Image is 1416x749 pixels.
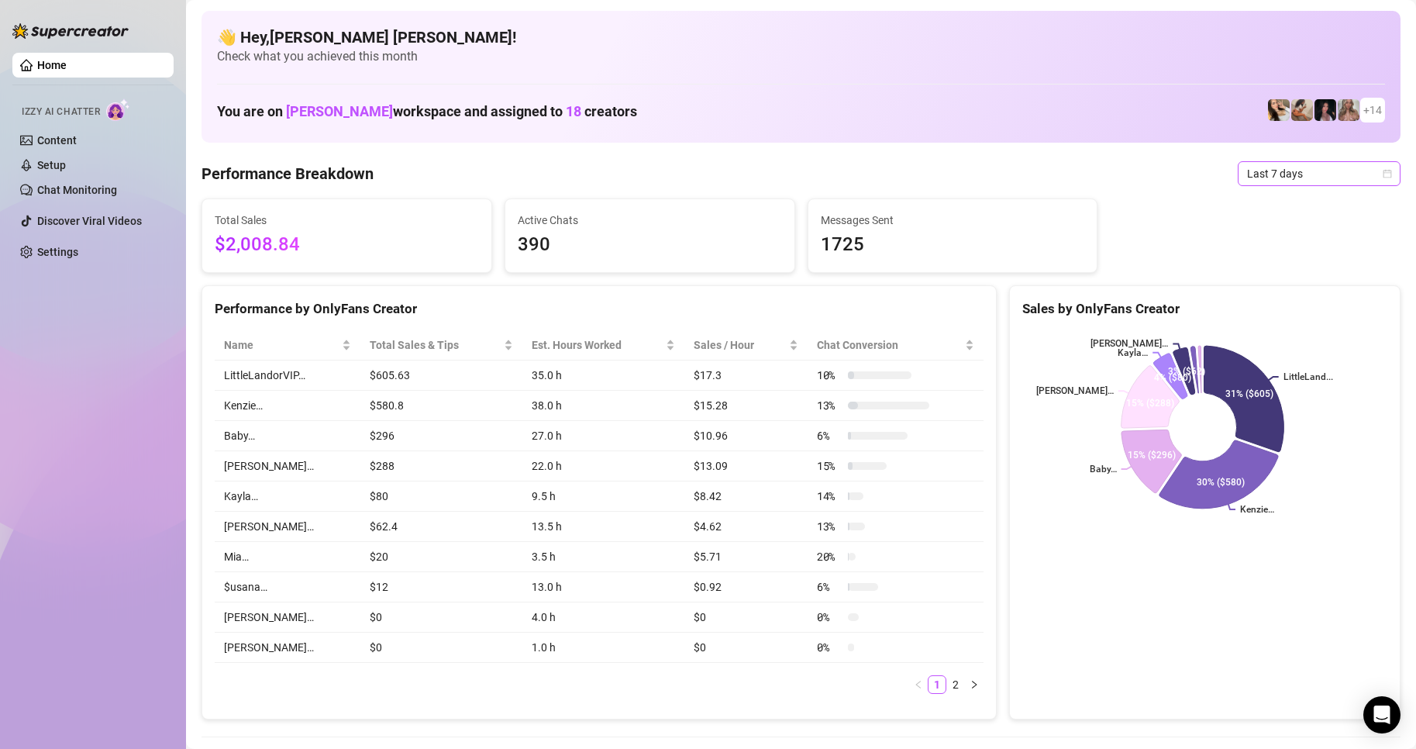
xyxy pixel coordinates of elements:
[817,548,842,565] span: 20 %
[37,134,77,147] a: Content
[215,572,360,602] td: $usana…
[202,163,374,185] h4: Performance Breakdown
[286,103,393,119] span: [PERSON_NAME]
[684,572,808,602] td: $0.92
[360,572,522,602] td: $12
[1363,102,1382,119] span: + 14
[1247,162,1391,185] span: Last 7 days
[360,542,522,572] td: $20
[817,609,842,626] span: 0 %
[808,330,984,361] th: Chat Conversion
[1090,464,1117,475] text: Baby…
[518,212,782,229] span: Active Chats
[684,481,808,512] td: $8.42
[817,578,842,595] span: 6 %
[12,23,129,39] img: logo-BBDzfeDw.svg
[522,481,685,512] td: 9.5 h
[37,59,67,71] a: Home
[217,26,1385,48] h4: 👋 Hey, [PERSON_NAME] [PERSON_NAME] !
[821,230,1085,260] span: 1725
[522,361,685,391] td: 35.0 h
[215,633,360,663] td: [PERSON_NAME]…
[684,361,808,391] td: $17.3
[684,512,808,542] td: $4.62
[684,451,808,481] td: $13.09
[684,542,808,572] td: $5.71
[1118,347,1148,358] text: Kayla…
[215,602,360,633] td: [PERSON_NAME]…
[1314,99,1336,121] img: Baby (@babyyyybellaa)
[37,215,142,227] a: Discover Viral Videos
[1240,504,1274,515] text: Kenzie…
[360,602,522,633] td: $0
[817,488,842,505] span: 14 %
[522,633,685,663] td: 1.0 h
[37,246,78,258] a: Settings
[1022,299,1387,319] div: Sales by OnlyFans Creator
[522,512,685,542] td: 13.5 h
[215,212,479,229] span: Total Sales
[684,421,808,451] td: $10.96
[821,212,1085,229] span: Messages Sent
[522,451,685,481] td: 22.0 h
[224,337,339,354] span: Name
[928,675,946,694] li: 1
[522,421,685,451] td: 27.0 h
[694,337,786,354] span: Sales / Hour
[522,602,685,633] td: 4.0 h
[817,518,842,535] span: 13 %
[817,427,842,444] span: 6 %
[1383,169,1392,178] span: calendar
[684,330,808,361] th: Sales / Hour
[518,230,782,260] span: 390
[215,421,360,451] td: Baby…
[817,457,842,475] span: 15 %
[522,542,685,572] td: 3.5 h
[817,639,842,656] span: 0 %
[215,230,479,260] span: $2,008.84
[1090,339,1168,350] text: [PERSON_NAME]…
[360,330,522,361] th: Total Sales & Tips
[370,337,500,354] span: Total Sales & Tips
[215,542,360,572] td: Mia…
[970,680,979,689] span: right
[1338,99,1359,121] img: Kenzie (@dmaxkenz)
[566,103,581,119] span: 18
[914,680,923,689] span: left
[522,391,685,421] td: 38.0 h
[965,675,984,694] button: right
[946,675,965,694] li: 2
[22,105,100,119] span: Izzy AI Chatter
[817,367,842,384] span: 10 %
[909,675,928,694] li: Previous Page
[215,330,360,361] th: Name
[37,159,66,171] a: Setup
[106,98,130,121] img: AI Chatter
[217,48,1385,65] span: Check what you achieved this month
[965,675,984,694] li: Next Page
[684,602,808,633] td: $0
[532,337,663,354] div: Est. Hours Worked
[909,675,928,694] button: left
[215,391,360,421] td: Kenzie…
[684,633,808,663] td: $0
[817,337,962,354] span: Chat Conversion
[360,361,522,391] td: $605.63
[928,676,946,693] a: 1
[360,512,522,542] td: $62.4
[215,481,360,512] td: Kayla…
[215,512,360,542] td: [PERSON_NAME]…
[817,397,842,414] span: 13 %
[522,572,685,602] td: 13.0 h
[215,299,984,319] div: Performance by OnlyFans Creator
[1036,385,1114,396] text: [PERSON_NAME]…
[217,103,637,120] h1: You are on workspace and assigned to creators
[1291,99,1313,121] img: Kayla (@kaylathaylababy)
[360,633,522,663] td: $0
[215,361,360,391] td: LittleLandorVIP…
[360,481,522,512] td: $80
[360,421,522,451] td: $296
[37,184,117,196] a: Chat Monitoring
[1363,696,1400,733] div: Open Intercom Messenger
[1268,99,1290,121] img: Avry (@avryjennerfree)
